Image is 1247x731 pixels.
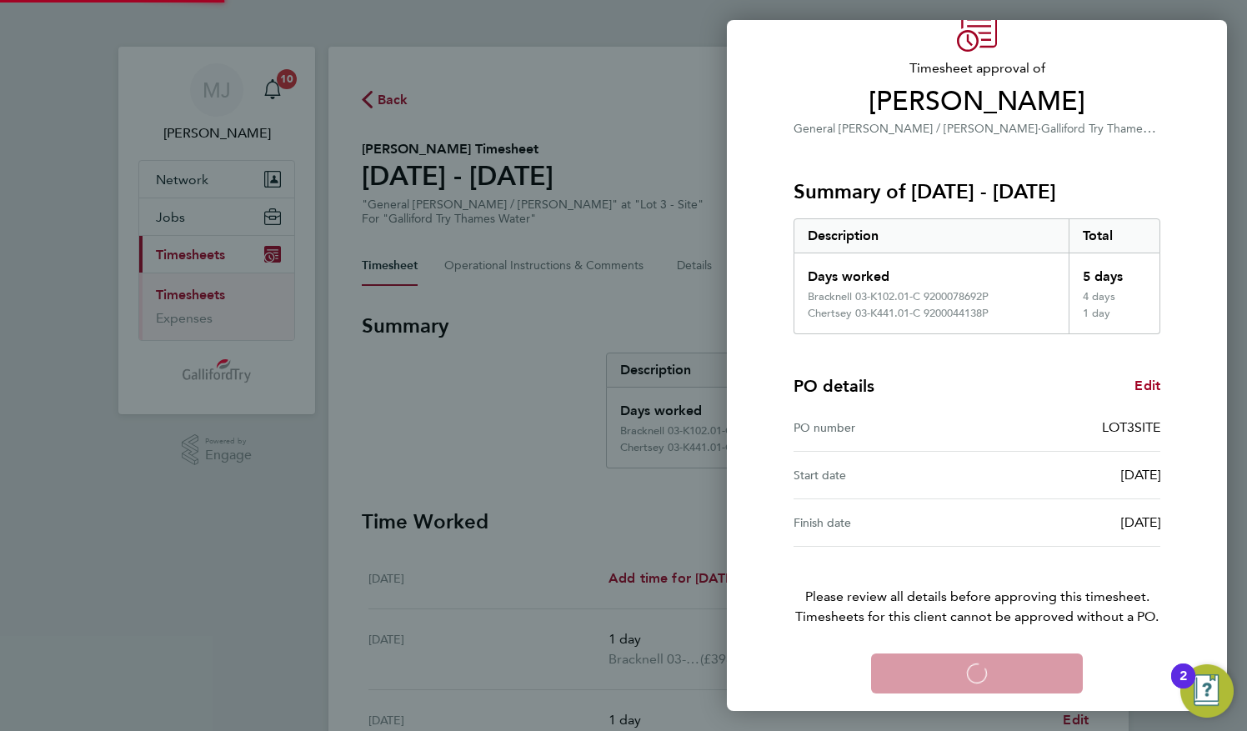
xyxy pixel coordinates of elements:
div: 4 days [1069,290,1160,307]
div: [DATE] [977,513,1160,533]
span: Galliford Try Thames Water [1041,120,1183,136]
span: General [PERSON_NAME] / [PERSON_NAME] [794,122,1038,136]
div: 2 [1179,676,1187,698]
div: [DATE] [977,465,1160,485]
span: · [1038,122,1041,136]
p: Please review all details before approving this timesheet. [774,547,1180,627]
div: Description [794,219,1069,253]
span: LOT3SITE [1102,419,1160,435]
div: Summary of 25 - 31 Aug 2025 [794,218,1160,334]
h3: Summary of [DATE] - [DATE] [794,178,1160,205]
div: 5 days [1069,253,1160,290]
div: Bracknell 03-K102.01-C 9200078692P [808,290,989,303]
span: Timesheets for this client cannot be approved without a PO. [774,607,1180,627]
span: Timesheet approval of [794,58,1160,78]
div: PO number [794,418,977,438]
div: Days worked [794,253,1069,290]
span: [PERSON_NAME] [794,85,1160,118]
div: Start date [794,465,977,485]
div: Total [1069,219,1160,253]
div: Chertsey 03-K441.01-C 9200044138P [808,307,989,320]
span: Edit [1134,378,1160,393]
a: Edit [1134,376,1160,396]
div: 1 day [1069,307,1160,333]
div: Finish date [794,513,977,533]
button: Open Resource Center, 2 new notifications [1180,664,1234,718]
h4: PO details [794,374,874,398]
